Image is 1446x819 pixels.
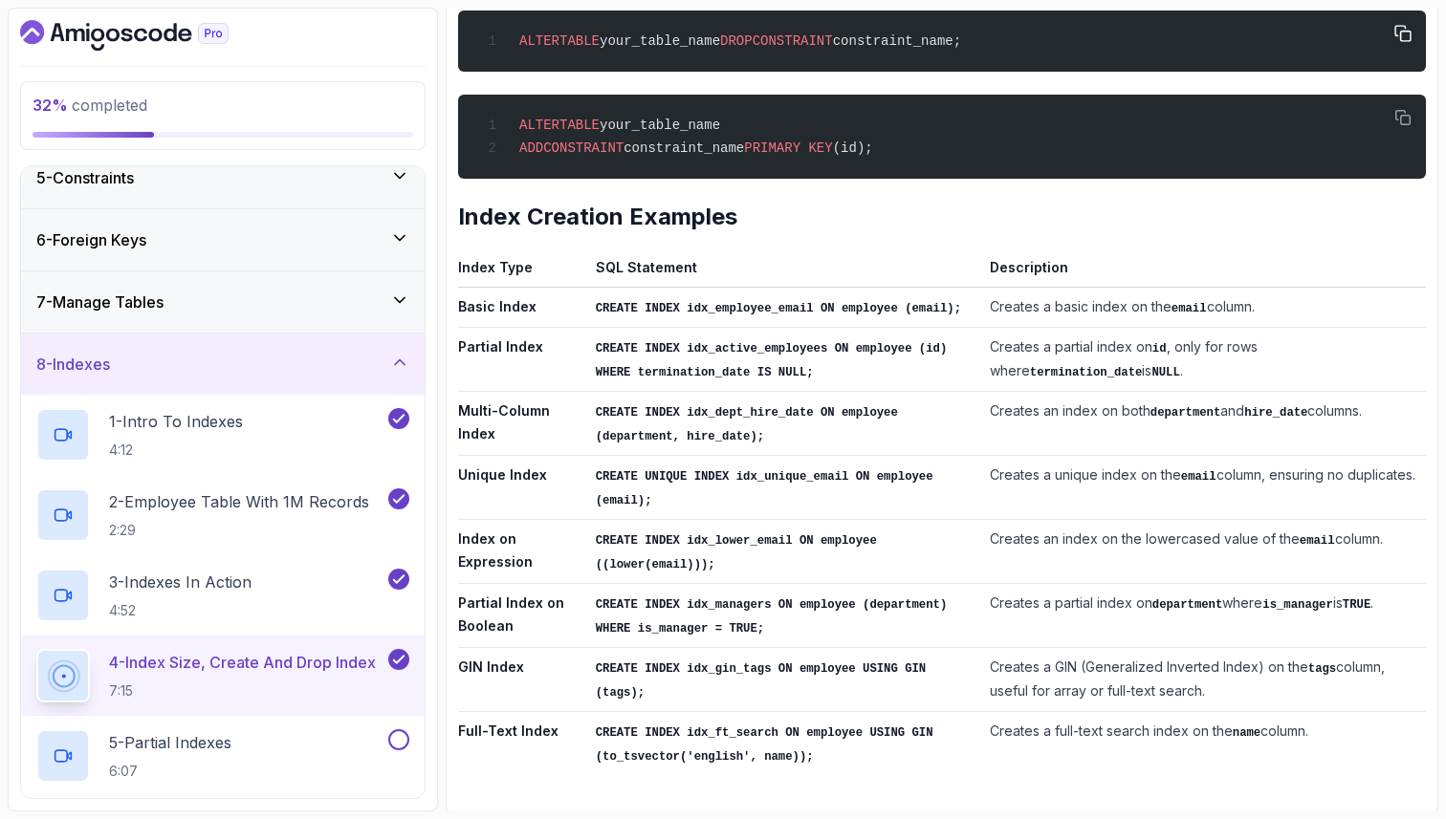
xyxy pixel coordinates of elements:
code: id [1152,342,1167,356]
p: 3 - Indexes In Action [109,571,252,593]
span: PRIMARY KEY [744,140,832,156]
span: your_table_name [600,33,720,49]
span: ALTER [519,118,559,133]
code: name [1233,726,1260,740]
p: 7:15 [109,681,376,700]
span: constraint_name [624,140,744,156]
strong: Unique Index [458,466,547,483]
code: is_manager [1262,598,1333,612]
span: your_table_name [600,118,720,133]
code: CREATE INDEX idx_gin_tags ON employee USING GIN (tags); [596,662,927,700]
code: CREATE UNIQUE INDEX idx_unique_email ON employee (email); [596,470,933,507]
h3: 7 - Manage Tables [36,291,164,313]
p: 2 - Employee Table With 1M Records [109,490,369,513]
p: 4:12 [109,441,243,460]
code: email [1300,534,1335,548]
td: Creates an index on the lowercased value of the column. [982,519,1426,583]
code: email [1181,470,1216,484]
span: ADD [519,140,543,156]
p: 4 - Index Size, Create And Drop Index [109,651,376,674]
span: completed [33,96,147,115]
h2: Index Creation Examples [458,202,1426,232]
strong: Index Type [458,259,533,275]
code: tags [1308,662,1336,676]
span: 32 % [33,96,68,115]
p: 1 - Intro To Indexes [109,410,243,433]
span: TABLE [559,118,600,133]
strong: Multi-Column Index [458,402,550,442]
span: TABLE [559,33,600,49]
strong: Full-Text Index [458,722,559,739]
span: constraint_name; [833,33,961,49]
td: Creates a GIN (Generalized Inverted Index) on the column, useful for array or full-text search. [982,647,1426,711]
button: 3-Indexes In Action4:52 [36,569,409,622]
strong: GIN Index [458,658,524,675]
h3: 5 - Constraints [36,166,134,189]
code: termination_date [1030,366,1143,379]
span: CONSTRAINT [543,140,624,156]
strong: Description [990,259,1068,275]
p: 4:52 [109,601,252,620]
td: Creates an index on both and columns. [982,391,1426,455]
code: CREATE INDEX idx_dept_hire_date ON employee (department, hire_date); [596,406,898,443]
code: CREATE INDEX idx_managers ON employee (department) WHERE is_manager = TRUE; [596,598,948,636]
code: department [1152,598,1223,612]
code: email [1172,302,1207,315]
td: Creates a partial index on where is . [982,583,1426,647]
code: TRUE [1343,598,1370,612]
strong: Partial Index [458,338,543,355]
td: Creates a unique index on the column, ensuring no duplicates. [982,455,1426,519]
h3: 6 - Foreign Keys [36,228,146,251]
button: 4-Index Size, Create And Drop Index7:15 [36,649,409,702]
code: CREATE INDEX idx_active_employees ON employee (id) WHERE termination_date IS NULL; [596,342,948,379]
code: CREATE INDEX idx_lower_email ON employee ((lower(email))); [596,534,877,571]
button: 7-Manage Tables [21,271,425,333]
span: DROP [720,33,753,49]
p: 2:29 [109,521,369,540]
span: CONSTRAINT [753,33,833,49]
button: 5-Partial Indexes6:07 [36,729,409,783]
button: 5-Constraints [21,147,425,208]
p: 5 - Partial Indexes [109,731,231,754]
p: 6:07 [109,762,231,781]
button: 8-Indexes [21,334,425,395]
button: 6-Foreign Keys [21,209,425,270]
span: ALTER [519,33,559,49]
code: department [1150,406,1221,420]
strong: Basic Index [458,298,537,314]
code: hire_date [1244,406,1307,420]
td: Creates a basic index on the column. [982,287,1426,327]
td: Creates a partial index on , only for rows where is . [982,327,1426,391]
button: 1-Intro To Indexes4:12 [36,408,409,462]
code: CREATE INDEX idx_employee_email ON employee (email); [596,302,961,315]
strong: Partial Index on Boolean [458,594,564,634]
h3: 8 - Indexes [36,353,110,376]
code: NULL [1151,366,1179,379]
code: CREATE INDEX idx_ft_search ON employee USING GIN (to_tsvector('english', name)); [596,726,933,764]
span: (id); [833,140,873,156]
a: Dashboard [20,20,273,51]
button: 2-Employee Table With 1M Records2:29 [36,488,409,542]
strong: Index on Expression [458,530,533,570]
td: Creates a full-text search index on the column. [982,711,1426,775]
strong: SQL Statement [596,259,697,275]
